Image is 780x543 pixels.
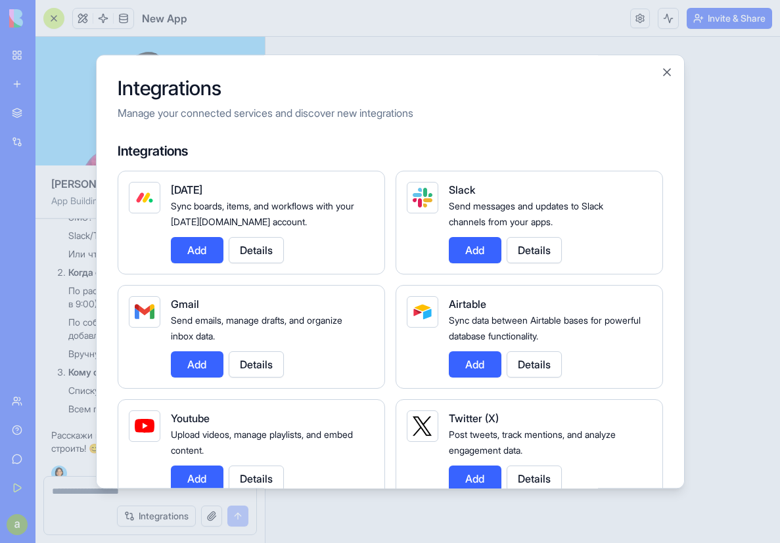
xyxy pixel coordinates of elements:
[449,237,501,263] button: Add
[171,315,342,341] span: Send emails, manage drafts, and organize inbox data.
[171,183,202,196] span: [DATE]
[171,237,223,263] button: Add
[118,142,663,160] h4: Integrations
[449,183,475,196] span: Slack
[449,412,499,425] span: Twitter (X)
[449,466,501,492] button: Add
[449,315,641,341] span: Sync data between Airtable bases for powerful database functionality.
[507,466,562,492] button: Details
[229,466,284,492] button: Details
[118,76,663,100] h2: Integrations
[229,351,284,378] button: Details
[171,351,223,378] button: Add
[660,66,674,79] button: Close
[171,297,199,311] span: Gmail
[449,429,616,456] span: Post tweets, track mentions, and analyze engagement data.
[449,351,501,378] button: Add
[449,297,486,311] span: Airtable
[171,412,210,425] span: Youtube
[118,105,663,121] p: Manage your connected services and discover new integrations
[449,200,603,227] span: Send messages and updates to Slack channels from your apps.
[171,429,353,456] span: Upload videos, manage playlists, and embed content.
[171,466,223,492] button: Add
[171,200,354,227] span: Sync boards, items, and workflows with your [DATE][DOMAIN_NAME] account.
[229,237,284,263] button: Details
[507,351,562,378] button: Details
[507,237,562,263] button: Details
